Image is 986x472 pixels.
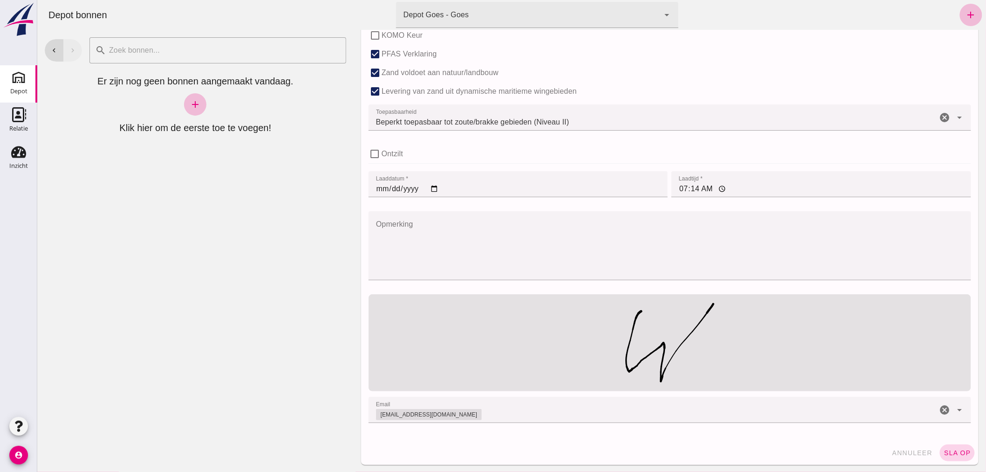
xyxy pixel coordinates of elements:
span: Beperkt toepasbaar tot zoute/brakke gebieden (Niveau II) [339,117,532,128]
i: Wis Toepasbaarheid [902,112,913,123]
label: Ontzilt [344,145,366,163]
span: annuleer [855,449,896,457]
label: Zand voldoet aan natuur/landbouw [344,63,461,82]
span: sla op [906,449,934,457]
div: [EMAIL_ADDRESS][DOMAIN_NAME] [343,410,440,419]
i: arrow_drop_down [624,9,636,21]
input: Zoek bonnen... [69,37,303,63]
div: Er zijn nog geen bonnen aangemaakt vandaag. Klik hier om de eerste toe te voegen! [7,75,309,134]
i: Wis email [902,404,913,416]
div: Inzicht [9,163,28,169]
i: search [58,45,69,56]
div: Depot Goes - Goes [366,9,431,21]
i: add [928,9,939,21]
div: Relatie [9,125,28,132]
div: Depot [10,88,27,94]
button: sla op [903,444,938,461]
label: PFAS Verklaring [344,45,400,63]
div: Depot bonnen [4,8,77,21]
i: arrow_drop_down [917,112,928,123]
i: add [152,99,164,110]
label: Levering van zand uit dynamische maritieme wingebieden [344,82,540,101]
i: Open [917,404,928,416]
label: KOMO Keur [344,26,385,45]
img: logo-small.a267ee39.svg [2,2,35,37]
i: chevron_left [13,46,21,55]
button: annuleer [851,444,899,461]
i: account_circle [9,446,28,465]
